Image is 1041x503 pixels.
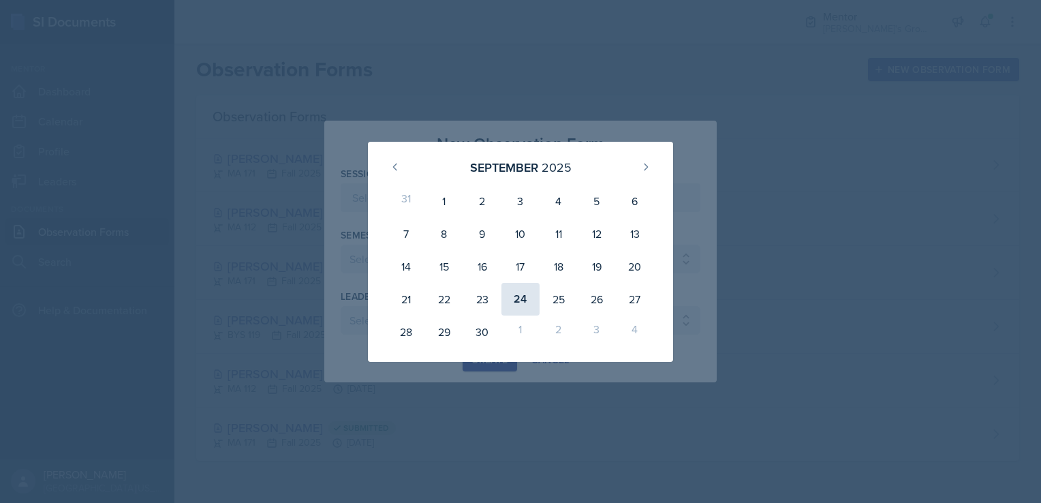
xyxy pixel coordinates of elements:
[578,283,616,316] div: 26
[501,283,540,316] div: 24
[425,250,463,283] div: 15
[463,185,501,217] div: 2
[616,217,654,250] div: 13
[425,283,463,316] div: 22
[387,316,425,348] div: 28
[463,217,501,250] div: 9
[463,250,501,283] div: 16
[425,316,463,348] div: 29
[616,316,654,348] div: 4
[387,283,425,316] div: 21
[578,185,616,217] div: 5
[463,283,501,316] div: 23
[616,283,654,316] div: 27
[542,158,572,177] div: 2025
[578,217,616,250] div: 12
[540,185,578,217] div: 4
[540,217,578,250] div: 11
[616,185,654,217] div: 6
[540,250,578,283] div: 18
[578,316,616,348] div: 3
[425,217,463,250] div: 8
[540,316,578,348] div: 2
[425,185,463,217] div: 1
[463,316,501,348] div: 30
[501,316,540,348] div: 1
[387,217,425,250] div: 7
[616,250,654,283] div: 20
[387,250,425,283] div: 14
[387,185,425,217] div: 31
[501,217,540,250] div: 10
[501,185,540,217] div: 3
[501,250,540,283] div: 17
[470,158,538,177] div: September
[540,283,578,316] div: 25
[578,250,616,283] div: 19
